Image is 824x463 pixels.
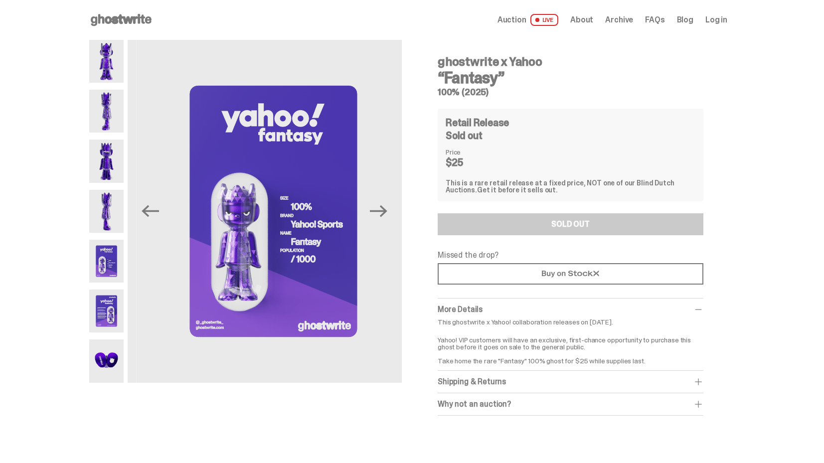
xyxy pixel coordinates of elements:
[438,56,703,68] h4: ghostwrite x Yahoo
[446,157,495,167] dd: $25
[89,190,124,233] img: Yahoo-HG---4.png
[89,140,124,182] img: Yahoo-HG---3.png
[89,290,124,332] img: Yahoo-HG---6.png
[645,16,664,24] a: FAQs
[446,149,495,155] dt: Price
[89,40,124,83] img: Yahoo-HG---1.png
[89,339,124,382] img: Yahoo-HG---7.png
[140,200,162,222] button: Previous
[497,16,526,24] span: Auction
[446,131,695,141] div: Sold out
[551,220,590,228] div: SOLD OUT
[477,185,558,194] span: Get it before it sells out.
[438,304,483,314] span: More Details
[438,399,703,409] div: Why not an auction?
[438,318,703,325] p: This ghostwrite x Yahoo! collaboration releases on [DATE].
[677,16,693,24] a: Blog
[605,16,633,24] a: Archive
[570,16,593,24] a: About
[89,240,124,283] img: Yahoo-HG---5.png
[438,88,703,97] h5: 100% (2025)
[136,40,410,383] img: Yahoo-HG---5.png
[446,179,695,193] div: This is a rare retail release at a fixed price, NOT one of our Blind Dutch Auctions.
[446,118,509,128] h4: Retail Release
[368,200,390,222] button: Next
[530,14,559,26] span: LIVE
[438,329,703,364] p: Yahoo! VIP customers will have an exclusive, first-chance opportunity to purchase this ghost befo...
[438,213,703,235] button: SOLD OUT
[438,377,703,387] div: Shipping & Returns
[497,14,558,26] a: Auction LIVE
[438,70,703,86] h3: “Fantasy”
[705,16,727,24] a: Log in
[438,251,703,259] p: Missed the drop?
[89,90,124,133] img: Yahoo-HG---2.png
